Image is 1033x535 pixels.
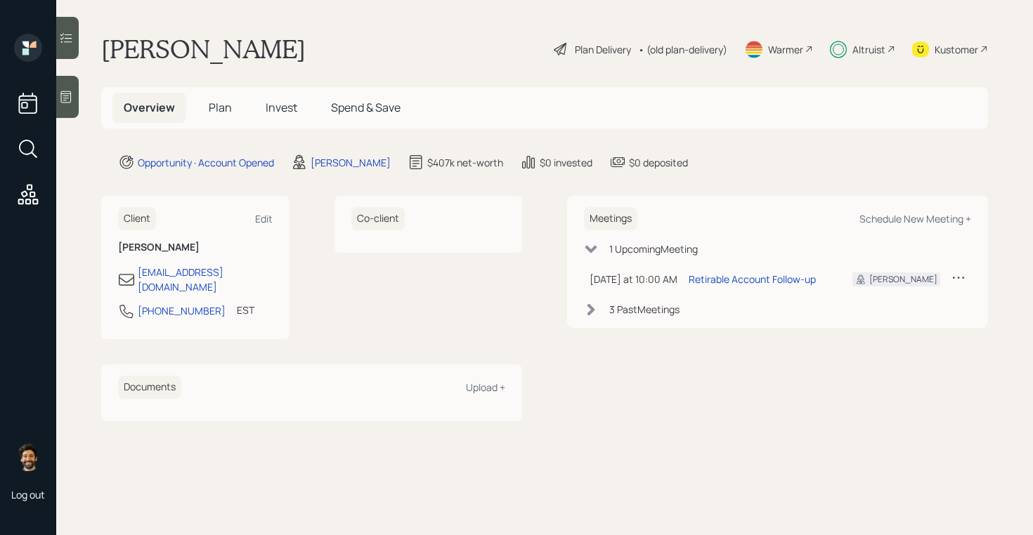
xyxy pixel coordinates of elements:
div: $0 invested [540,155,592,170]
div: • (old plan-delivery) [638,42,727,57]
div: Kustomer [935,42,978,57]
div: Plan Delivery [575,42,631,57]
div: Log out [11,488,45,501]
div: Schedule New Meeting + [859,212,971,225]
span: Spend & Save [331,100,401,115]
div: Opportunity · Account Opened [138,155,274,170]
div: $0 deposited [629,155,688,170]
div: EST [237,303,254,317]
div: [PERSON_NAME] [869,273,937,286]
div: [EMAIL_ADDRESS][DOMAIN_NAME] [138,265,273,294]
div: Warmer [768,42,803,57]
span: Invest [266,100,297,115]
h6: [PERSON_NAME] [118,242,273,253]
div: Altruist [852,42,885,57]
div: [PERSON_NAME] [311,155,391,170]
img: eric-schwartz-headshot.png [14,443,42,471]
h6: Co-client [351,207,405,230]
h6: Documents [118,376,181,399]
span: Overview [124,100,175,115]
div: Retirable Account Follow-up [689,272,816,286]
div: [DATE] at 10:00 AM [590,272,677,286]
div: [PHONE_NUMBER] [138,303,226,318]
div: $407k net-worth [427,155,503,170]
h1: [PERSON_NAME] [101,34,306,65]
h6: Client [118,207,156,230]
div: Edit [255,212,273,225]
div: Upload + [466,381,505,394]
span: Plan [209,100,232,115]
div: 3 Past Meeting s [609,302,680,317]
div: 1 Upcoming Meeting [609,242,698,256]
h6: Meetings [584,207,637,230]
